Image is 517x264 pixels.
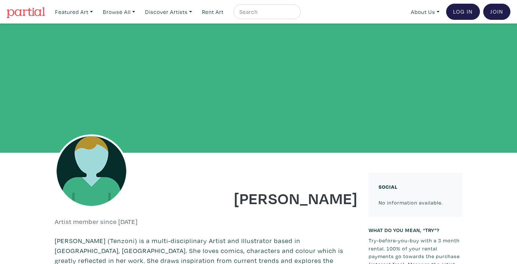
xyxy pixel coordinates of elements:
a: About Us [408,4,443,19]
h6: Artist member since [DATE] [55,218,138,226]
a: Discover Artists [142,4,195,19]
small: Social [379,183,398,190]
small: No information available. [379,199,443,206]
h6: What do you mean, “try”? [369,227,462,233]
img: avatar.png [55,134,128,208]
input: Search [239,7,294,17]
a: Log In [446,4,480,20]
a: Join [483,4,510,20]
a: Featured Art [52,4,96,19]
h1: [PERSON_NAME] [212,188,358,208]
a: Browse All [100,4,138,19]
a: Rent Art [199,4,227,19]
